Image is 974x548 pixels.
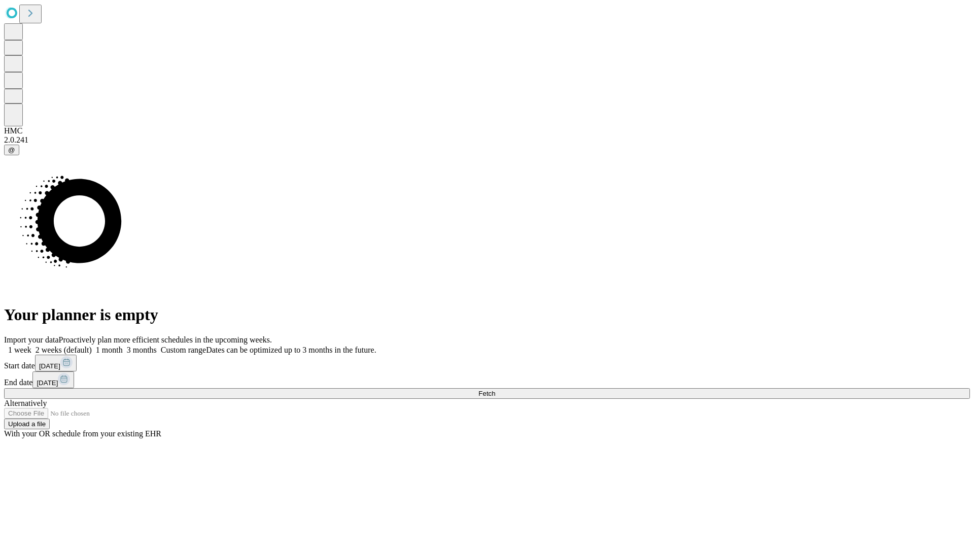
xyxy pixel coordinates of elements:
[32,371,74,388] button: [DATE]
[478,390,495,397] span: Fetch
[39,362,60,370] span: [DATE]
[37,379,58,387] span: [DATE]
[8,346,31,354] span: 1 week
[59,335,272,344] span: Proactively plan more efficient schedules in the upcoming weeks.
[4,305,970,324] h1: Your planner is empty
[4,126,970,135] div: HMC
[4,429,161,438] span: With your OR schedule from your existing EHR
[4,135,970,145] div: 2.0.241
[8,146,15,154] span: @
[4,145,19,155] button: @
[4,355,970,371] div: Start date
[96,346,123,354] span: 1 month
[35,355,77,371] button: [DATE]
[4,399,47,407] span: Alternatively
[161,346,206,354] span: Custom range
[206,346,376,354] span: Dates can be optimized up to 3 months in the future.
[4,371,970,388] div: End date
[4,335,59,344] span: Import your data
[4,419,50,429] button: Upload a file
[127,346,157,354] span: 3 months
[36,346,92,354] span: 2 weeks (default)
[4,388,970,399] button: Fetch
